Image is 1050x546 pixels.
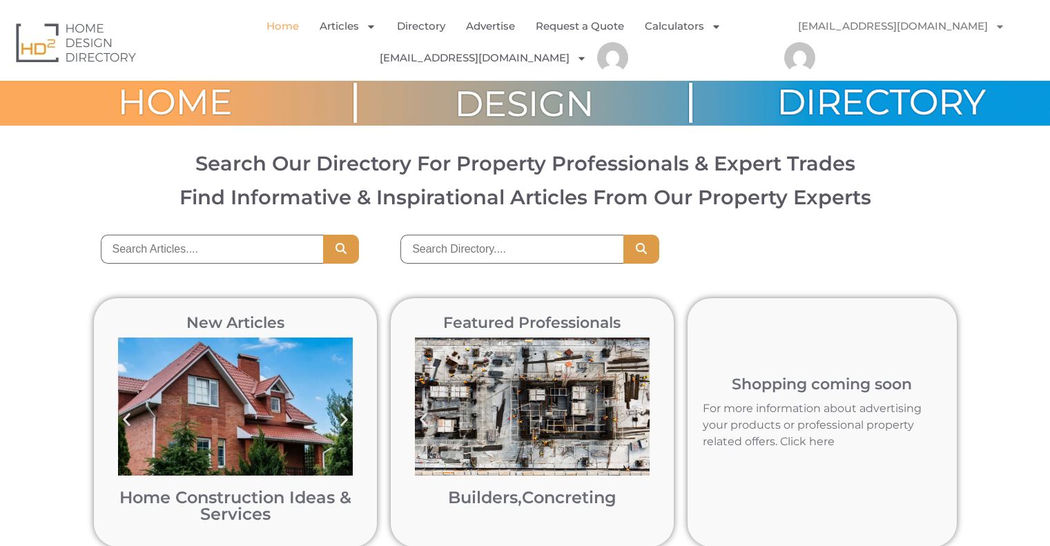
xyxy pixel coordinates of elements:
[400,235,623,264] input: Search Directory....
[24,153,1026,173] h2: Search Our Directory For Property Professionals & Expert Trades
[784,10,1019,42] a: [EMAIL_ADDRESS][DOMAIN_NAME]
[266,10,299,42] a: Home
[111,315,360,331] h2: New Articles
[536,10,624,42] a: Request a Quote
[623,235,659,264] button: Search
[320,10,376,42] a: Articles
[448,487,518,507] a: Builders
[397,10,445,42] a: Directory
[522,487,616,507] a: Concreting
[329,404,360,436] div: Next
[784,42,815,73] img: super deck
[466,10,515,42] a: Advertise
[784,10,1040,73] nav: Menu
[323,235,359,264] button: Search
[597,42,628,73] img: super deck
[415,489,650,506] h2: ,
[645,10,721,42] a: Calculators
[408,404,439,436] div: Previous
[24,187,1026,207] h3: Find Informative & Inspirational Articles From Our Property Experts
[111,404,142,436] div: Previous
[214,10,784,74] nav: Menu
[625,404,657,436] div: Next
[380,42,587,74] a: [EMAIL_ADDRESS][DOMAIN_NAME]
[101,235,324,264] input: Search Articles....
[408,315,657,331] h2: Featured Professionals
[119,487,351,524] a: Home Construction Ideas & Services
